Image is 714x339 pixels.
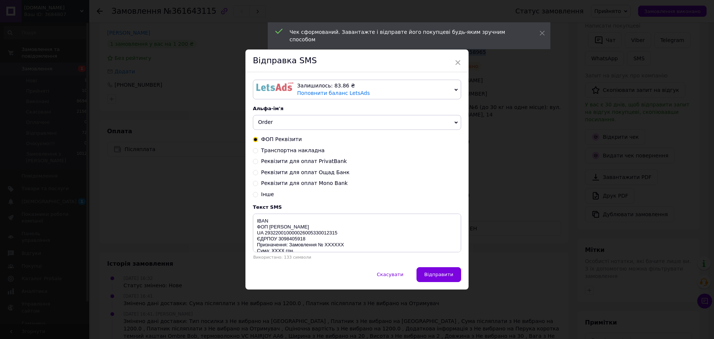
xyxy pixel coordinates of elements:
[253,214,461,252] textarea: IBAN ФОП [PERSON_NAME] UA 293220010000026005330012315 ЄДРПОУ 3098405918 Призначення: Замовлення №...
[377,272,403,277] span: Скасувати
[454,56,461,69] span: ×
[290,28,521,43] div: Чек сформований. Завантажте і відправте його покупцеві будь-яким зручним способом
[261,191,274,197] span: Інше
[258,119,273,125] span: Order
[369,267,411,282] button: Скасувати
[261,158,347,164] span: Реквізити для оплат PrivatBank
[245,49,469,72] div: Відправка SMS
[253,106,283,111] span: Альфа-ім'я
[253,204,461,210] div: Текст SMS
[297,82,451,90] div: Залишилось: 83.86 ₴
[253,255,461,260] div: Використано: 133 символи
[261,147,325,153] span: Транспортна накладна
[424,272,453,277] span: Відправити
[261,169,350,175] span: Реквізити для оплат Ощад Банк
[297,90,370,96] a: Поповнити баланс LetsAds
[416,267,461,282] button: Відправити
[261,180,348,186] span: Реквізити для оплат Mono Bank
[261,136,302,142] span: ФОП Реквізити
